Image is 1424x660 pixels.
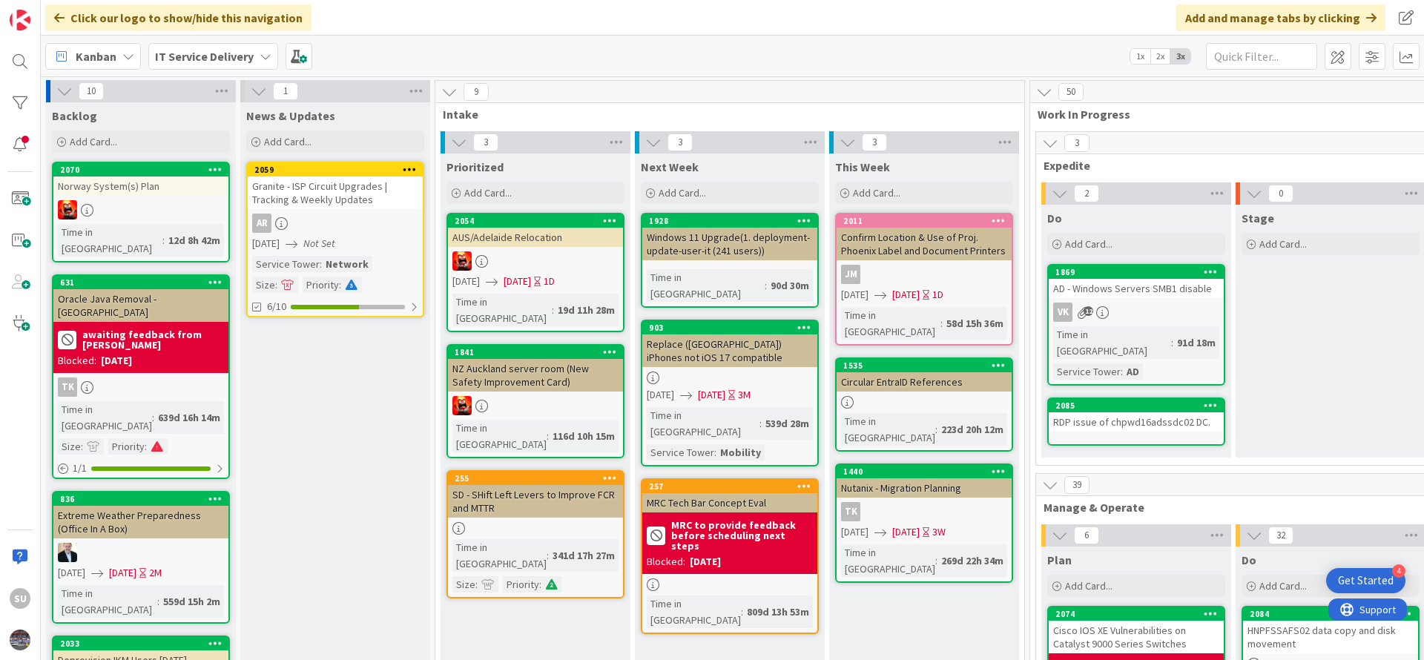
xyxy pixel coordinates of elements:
span: Do [1047,211,1062,225]
div: 223d 20h 12m [937,421,1007,438]
div: 1D [544,274,555,289]
img: Visit kanbanzone.com [10,10,30,30]
div: 1535Circular EntraID References [837,359,1012,392]
div: 1440 [837,465,1012,478]
div: 1535 [843,360,1012,371]
div: VN [53,200,228,220]
div: VK [1053,303,1072,322]
div: 2011 [843,216,1012,226]
div: 255 [448,472,623,485]
img: VN [452,396,472,415]
div: 639d 16h 14m [154,409,224,426]
div: 12d 8h 42m [165,232,224,248]
span: Add Card... [1065,579,1112,593]
b: awaiting feedback from [PERSON_NAME] [82,329,224,350]
span: : [339,277,341,293]
div: 2074 [1049,607,1224,621]
div: 2M [149,565,162,581]
div: Time in [GEOGRAPHIC_DATA] [452,294,552,326]
div: 2074Cisco IOS XE Vulnerabilities on Catalyst 9000 Series Switches [1049,607,1224,653]
span: [DATE] [647,387,674,403]
div: TK [841,502,860,521]
div: 255SD - SHift Left Levers to Improve FCR and MTTR [448,472,623,518]
div: 1928 [649,216,817,226]
span: : [547,547,549,564]
span: : [547,428,549,444]
div: Blocked: [647,554,685,570]
div: HNPFSSAFS02 data copy and disk movement [1243,621,1418,653]
span: Add Card... [1259,579,1307,593]
div: 257MRC Tech Bar Concept Eval [642,480,817,512]
div: 3W [932,524,946,540]
div: 1869 [1055,267,1224,277]
span: : [152,409,154,426]
span: : [81,438,83,455]
div: RDP issue of chpwd16adssdc02 DC. [1049,412,1224,432]
div: 1535 [837,359,1012,372]
div: 1928Windows 11 Upgrade(1. deployment-update-user-it (241 users)) [642,214,817,260]
span: 3 [1064,134,1090,152]
div: 2084HNPFSSAFS02 data copy and disk movement [1243,607,1418,653]
span: 6/10 [267,299,286,314]
div: Add and manage tabs by clicking [1176,4,1385,31]
span: : [765,277,767,294]
div: 1/1 [53,459,228,478]
div: 903Replace ([GEOGRAPHIC_DATA]) iPhones not iOS 17 compatible [642,321,817,367]
div: TK [837,502,1012,521]
div: 19d 11h 28m [554,302,619,318]
div: Get Started [1338,573,1394,588]
div: Service Tower [252,256,320,272]
img: VN [452,251,472,271]
div: Oracle Java Removal - [GEOGRAPHIC_DATA] [53,289,228,322]
span: [DATE] [892,524,920,540]
div: Service Tower [647,444,714,461]
span: Add Card... [659,186,706,199]
span: [DATE] [452,274,480,289]
div: 2059 [254,165,423,175]
div: Size [252,277,275,293]
div: Priority [303,277,339,293]
div: TK [53,377,228,397]
div: Network [322,256,372,272]
div: 2033 [60,638,228,649]
div: 1841 [448,346,623,359]
span: [DATE] [504,274,531,289]
div: 2070 [53,163,228,176]
span: Do [1242,552,1256,567]
div: 2085RDP issue of chpwd16adssdc02 DC. [1049,399,1224,432]
div: Time in [GEOGRAPHIC_DATA] [1053,326,1171,359]
div: 1440 [843,466,1012,477]
div: AR [248,214,423,233]
span: [DATE] [841,524,868,540]
div: 2054AUS/Adelaide Relocation [448,214,623,247]
div: JM [837,265,1012,284]
div: Windows 11 Upgrade(1. deployment-update-user-it (241 users)) [642,228,817,260]
div: Time in [GEOGRAPHIC_DATA] [647,595,741,628]
div: Nutanix - Migration Planning [837,478,1012,498]
span: : [1121,363,1123,380]
span: Add Card... [1259,237,1307,251]
div: 1841 [455,347,623,357]
div: 2054 [455,216,623,226]
span: 50 [1058,83,1084,101]
div: 2085 [1055,400,1224,411]
div: 1D [932,287,943,303]
div: Time in [GEOGRAPHIC_DATA] [58,224,162,257]
div: 2059 [248,163,423,176]
div: 2074 [1055,609,1224,619]
span: [DATE] [698,387,725,403]
span: : [940,315,943,331]
div: VN [448,251,623,271]
input: Quick Filter... [1206,43,1317,70]
div: Cisco IOS XE Vulnerabilities on Catalyst 9000 Series Switches [1049,621,1224,653]
span: : [741,604,743,620]
div: Priority [503,576,539,593]
span: 10 [79,82,104,100]
span: 32 [1268,527,1293,544]
div: 2084 [1243,607,1418,621]
span: : [759,415,762,432]
img: avatar [10,630,30,650]
span: 9 [464,83,489,101]
div: 2085 [1049,399,1224,412]
div: 4 [1392,564,1405,578]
